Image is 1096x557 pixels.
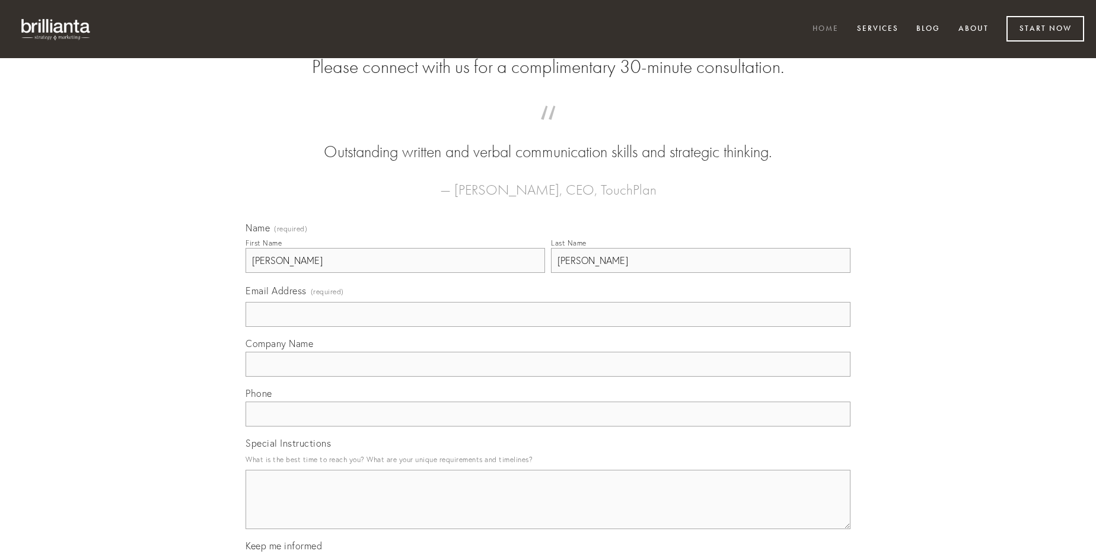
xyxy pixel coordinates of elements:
[909,20,948,39] a: Blog
[246,56,850,78] h2: Please connect with us for a complimentary 30-minute consultation.
[265,117,831,164] blockquote: Outstanding written and verbal communication skills and strategic thinking.
[246,222,270,234] span: Name
[1006,16,1084,42] a: Start Now
[246,437,331,449] span: Special Instructions
[951,20,996,39] a: About
[274,225,307,233] span: (required)
[849,20,906,39] a: Services
[246,451,850,467] p: What is the best time to reach you? What are your unique requirements and timelines?
[265,117,831,141] span: “
[551,238,587,247] div: Last Name
[805,20,846,39] a: Home
[12,12,101,46] img: brillianta - research, strategy, marketing
[265,164,831,202] figcaption: — [PERSON_NAME], CEO, TouchPlan
[246,238,282,247] div: First Name
[246,387,272,399] span: Phone
[246,338,313,349] span: Company Name
[311,284,344,300] span: (required)
[246,285,307,297] span: Email Address
[246,540,322,552] span: Keep me informed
